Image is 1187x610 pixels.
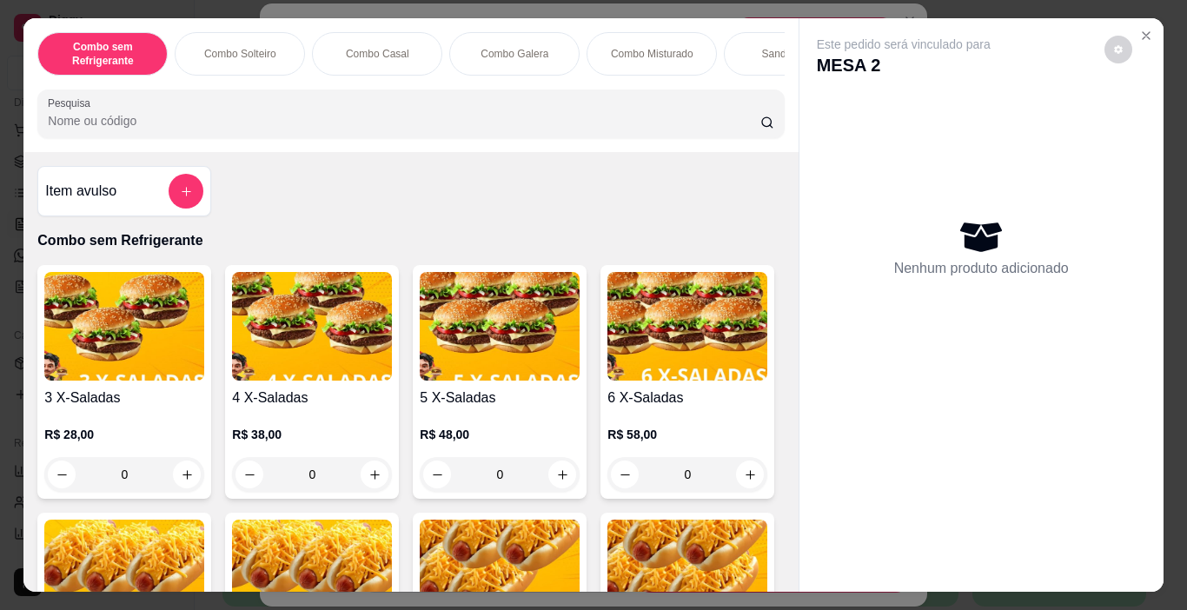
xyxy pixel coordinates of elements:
p: Nenhum produto adicionado [894,258,1069,279]
button: increase-product-quantity [736,461,764,488]
button: add-separate-item [169,174,203,209]
p: Sanduíches [762,47,817,61]
button: Close [1132,22,1160,50]
button: decrease-product-quantity [48,461,76,488]
button: decrease-product-quantity [235,461,263,488]
p: Combo Casal [346,47,409,61]
p: Este pedido será vinculado para [817,36,991,53]
label: Pesquisa [48,96,96,110]
h4: 5 X-Saladas [420,388,580,408]
p: Combo Misturado [611,47,693,61]
button: decrease-product-quantity [611,461,639,488]
button: decrease-product-quantity [1104,36,1132,63]
p: Combo sem Refrigerante [52,40,153,68]
p: R$ 38,00 [232,426,392,443]
img: product-image [232,272,392,381]
p: Combo sem Refrigerante [37,230,784,251]
img: product-image [420,272,580,381]
img: product-image [44,272,204,381]
p: MESA 2 [817,53,991,77]
h4: 6 X-Saladas [607,388,767,408]
p: Combo Solteiro [204,47,276,61]
h4: 4 X-Saladas [232,388,392,408]
button: decrease-product-quantity [423,461,451,488]
p: R$ 28,00 [44,426,204,443]
p: Combo Galera [481,47,548,61]
p: R$ 58,00 [607,426,767,443]
p: R$ 48,00 [420,426,580,443]
h4: 3 X-Saladas [44,388,204,408]
h4: Item avulso [45,181,116,202]
button: increase-product-quantity [361,461,388,488]
button: increase-product-quantity [548,461,576,488]
img: product-image [607,272,767,381]
button: increase-product-quantity [173,461,201,488]
input: Pesquisa [48,112,760,129]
